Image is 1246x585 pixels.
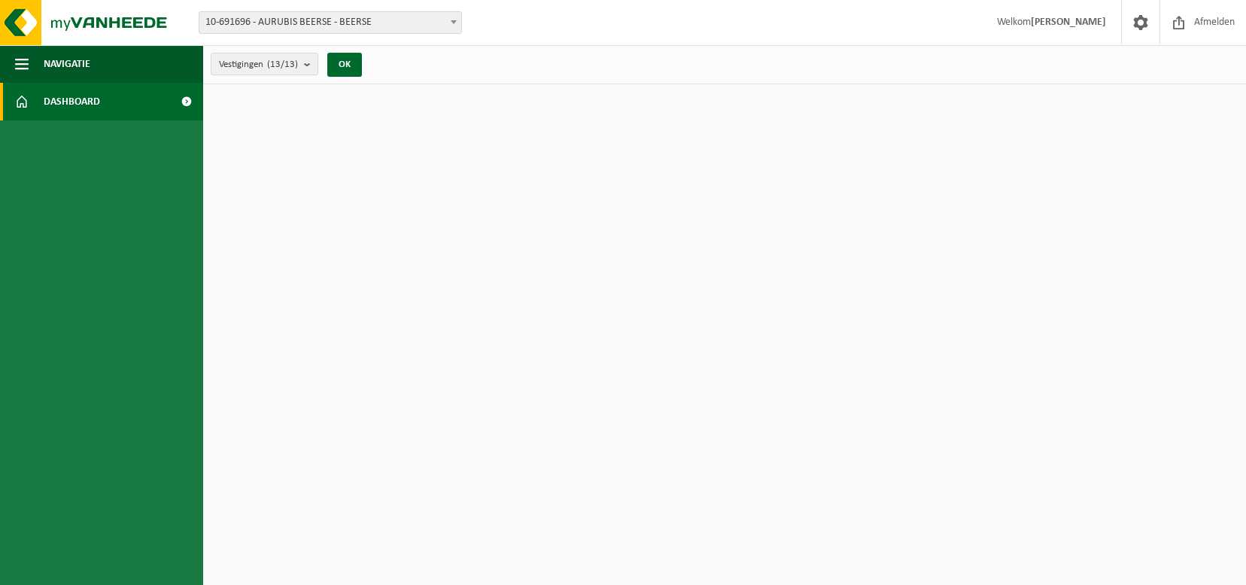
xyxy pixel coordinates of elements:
button: OK [327,53,362,77]
span: Dashboard [44,83,100,120]
span: Vestigingen [219,53,298,76]
span: 10-691696 - AURUBIS BEERSE - BEERSE [199,12,461,33]
strong: [PERSON_NAME] [1031,17,1106,28]
span: Navigatie [44,45,90,83]
button: Vestigingen(13/13) [211,53,318,75]
span: 10-691696 - AURUBIS BEERSE - BEERSE [199,11,462,34]
count: (13/13) [267,59,298,69]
